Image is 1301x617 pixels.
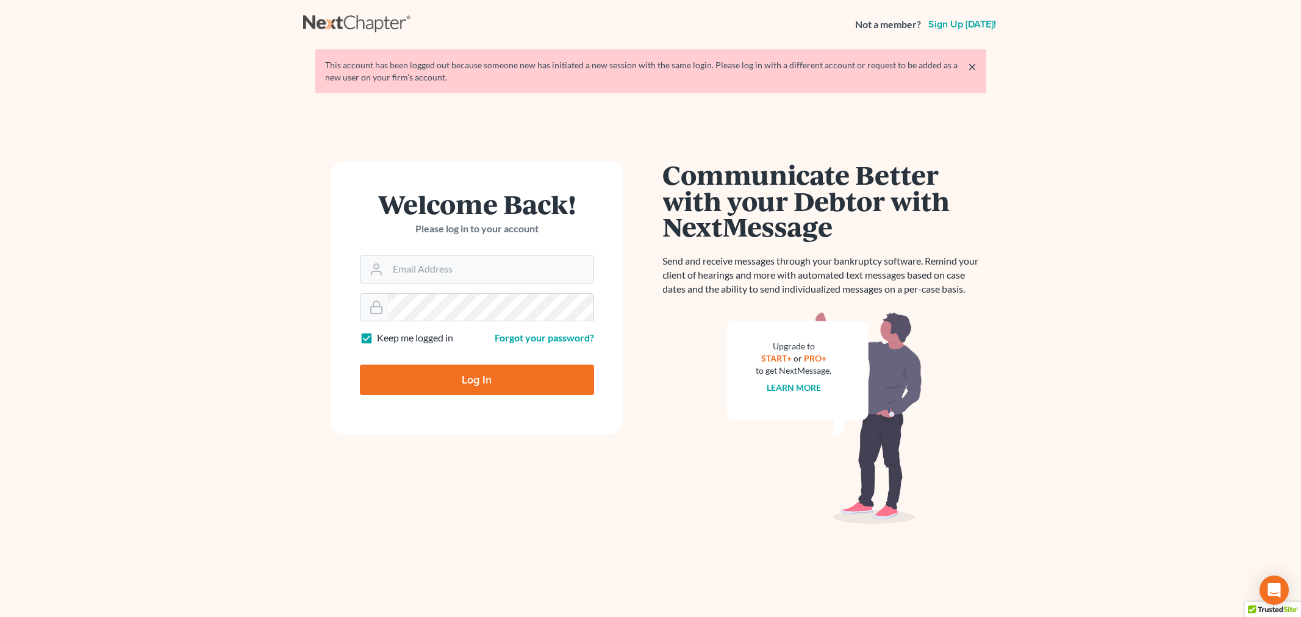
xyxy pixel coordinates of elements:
[388,256,593,283] input: Email Address
[360,365,594,395] input: Log In
[663,162,986,240] h1: Communicate Better with your Debtor with NextMessage
[377,331,453,345] label: Keep me logged in
[855,18,921,32] strong: Not a member?
[767,382,821,393] a: Learn more
[325,59,977,84] div: This account has been logged out because someone new has initiated a new session with the same lo...
[794,353,802,363] span: or
[1260,576,1289,605] div: Open Intercom Messenger
[727,311,922,524] img: nextmessage_bg-59042aed3d76b12b5cd301f8e5b87938c9018125f34e5fa2b7a6b67550977c72.svg
[926,20,998,29] a: Sign up [DATE]!
[968,59,977,74] a: ×
[761,353,792,363] a: START+
[495,332,594,343] a: Forgot your password?
[804,353,826,363] a: PRO+
[756,340,832,352] div: Upgrade to
[756,365,832,377] div: to get NextMessage.
[360,222,594,236] p: Please log in to your account
[663,254,986,296] p: Send and receive messages through your bankruptcy software. Remind your client of hearings and mo...
[360,191,594,217] h1: Welcome Back!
